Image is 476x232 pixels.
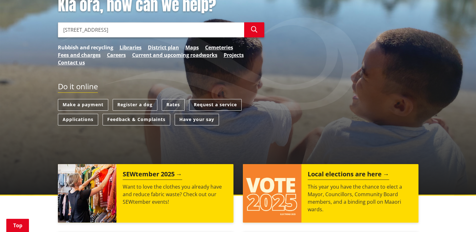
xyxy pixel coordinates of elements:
[447,206,470,228] iframe: Messenger Launcher
[205,44,233,51] a: Cemeteries
[123,183,227,206] p: Want to love the clothes you already have and reduce fabric waste? Check out our SEWtember events!
[58,164,233,223] a: SEWtember 2025 Want to love the clothes you already have and reduce fabric waste? Check out our S...
[243,164,418,223] a: Local elections are here This year you have the chance to elect a Mayor, Councillors, Community B...
[243,164,301,223] img: Vote 2025
[123,170,182,180] h2: SEWtember 2025
[58,51,101,59] a: Fees and charges
[58,114,98,125] a: Applications
[120,44,142,51] a: Libraries
[308,170,389,180] h2: Local elections are here
[224,51,244,59] a: Projects
[132,51,217,59] a: Current and upcoming roadworks
[58,164,116,223] img: SEWtember
[308,183,412,213] p: This year you have the chance to elect a Mayor, Councillors, Community Board members, and a bindi...
[189,99,242,111] a: Request a service
[148,44,179,51] a: District plan
[58,22,244,37] input: Search input
[185,44,199,51] a: Maps
[58,82,98,93] h2: Do it online
[113,99,157,111] a: Register a dog
[107,51,126,59] a: Careers
[6,219,29,232] a: Top
[162,99,185,111] a: Rates
[58,99,108,111] a: Make a payment
[103,114,170,125] a: Feedback & Complaints
[175,114,219,125] a: Have your say
[58,44,113,51] a: Rubbish and recycling
[58,59,85,66] a: Contact us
